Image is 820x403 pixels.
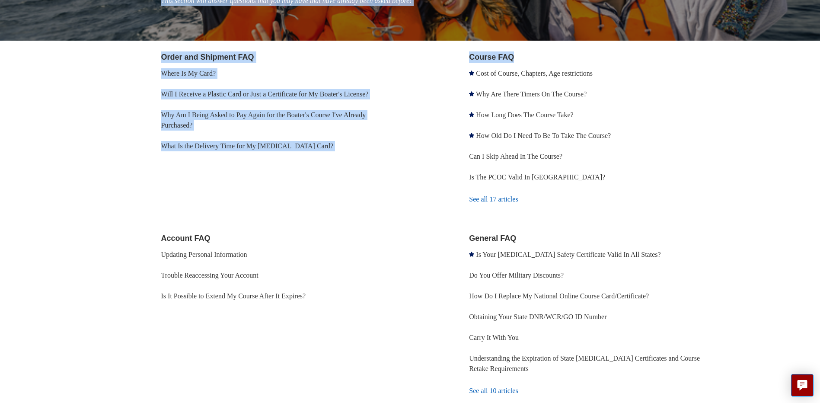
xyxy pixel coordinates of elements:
[161,292,306,300] a: Is It Possible to Extend My Course After It Expires?
[161,53,254,61] a: Order and Shipment FAQ
[476,251,660,258] a: Is Your [MEDICAL_DATA] Safety Certificate Valid In All States?
[469,355,700,372] a: Understanding the Expiration of State [MEDICAL_DATA] Certificates and Course Retake Requirements
[469,379,721,403] a: See all 10 articles
[469,188,721,211] a: See all 17 articles
[469,91,474,96] svg: Promoted article
[476,70,593,77] a: Cost of Course, Chapters, Age restrictions
[161,142,334,150] a: What Is the Delivery Time for My [MEDICAL_DATA] Card?
[469,234,516,243] a: General FAQ
[791,374,814,397] button: Live chat
[161,251,247,258] a: Updating Personal Information
[469,133,474,138] svg: Promoted article
[161,272,258,279] a: Trouble Reaccessing Your Account
[476,132,611,139] a: How Old Do I Need To Be To Take The Course?
[476,111,573,118] a: How Long Does The Course Take?
[469,292,649,300] a: How Do I Replace My National Online Course Card/Certificate?
[161,70,216,77] a: Where Is My Card?
[469,112,474,117] svg: Promoted article
[469,153,562,160] a: Can I Skip Ahead In The Course?
[476,90,587,98] a: Why Are There Timers On The Course?
[469,53,514,61] a: Course FAQ
[161,90,369,98] a: Will I Receive a Plastic Card or Just a Certificate for My Boater's License?
[469,70,474,76] svg: Promoted article
[469,272,564,279] a: Do You Offer Military Discounts?
[469,334,519,341] a: Carry It With You
[161,111,366,129] a: Why Am I Being Asked to Pay Again for the Boater's Course I've Already Purchased?
[469,313,606,320] a: Obtaining Your State DNR/WCR/GO ID Number
[469,252,474,257] svg: Promoted article
[161,234,211,243] a: Account FAQ
[469,173,605,181] a: Is The PCOC Valid In [GEOGRAPHIC_DATA]?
